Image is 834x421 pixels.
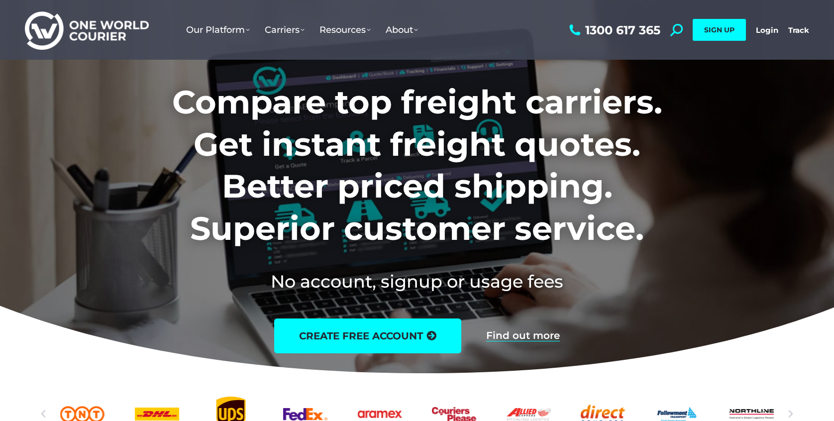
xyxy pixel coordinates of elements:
a: Carriers [257,14,312,45]
a: Track [788,25,809,35]
a: SIGN UP [693,19,746,41]
a: Our Platform [179,14,257,45]
span: Our Platform [186,24,250,35]
a: 1300 617 365 [567,24,660,36]
a: About [378,14,425,45]
h2: No account, signup or usage fees [106,269,728,294]
a: create free account [274,318,461,353]
h1: Compare top freight carriers. Get instant freight quotes. Better priced shipping. Superior custom... [106,81,728,249]
span: Carriers [265,24,305,35]
a: Resources [312,14,378,45]
span: Resources [319,24,371,35]
a: Login [756,25,778,35]
span: SIGN UP [704,25,734,34]
span: About [386,24,418,35]
img: One World Courier [25,10,149,50]
a: Find out more [486,330,560,341]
